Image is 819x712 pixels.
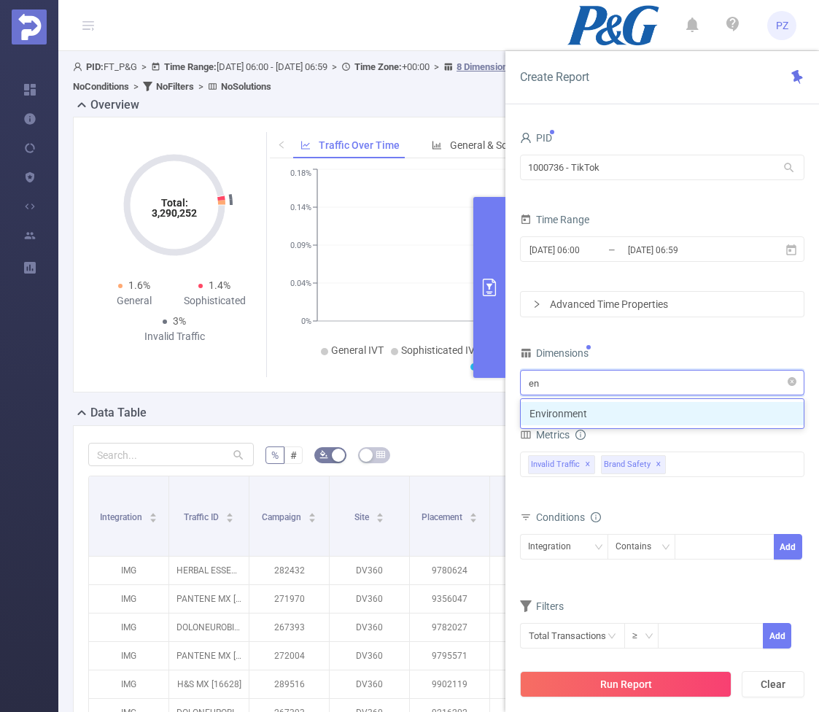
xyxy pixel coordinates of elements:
button: Clear [742,671,804,697]
h2: Data Table [90,404,147,422]
span: > [430,61,443,72]
p: 272004 [249,642,329,670]
i: icon: info-circle [591,512,601,522]
p: DV360 [330,614,409,641]
button: Run Report [520,671,731,697]
b: Time Range: [164,61,217,72]
input: End date [626,240,745,260]
p: 9795571 [410,642,489,670]
tspan: 0% [301,317,311,326]
b: No Conditions [73,81,129,92]
b: No Solutions [221,81,271,92]
h2: Overview [90,96,139,114]
i: icon: caret-down [376,516,384,521]
span: Traffic ID [184,512,221,522]
div: Contains [616,535,661,559]
div: General [94,293,174,309]
span: Traffic Over Time [319,139,400,151]
p: PANTENE MX [16643] [169,585,249,613]
div: Integration [528,535,581,559]
div: Sophisticated [174,293,255,309]
input: Start date [528,240,646,260]
i: icon: left [277,140,286,149]
i: icon: caret-up [470,511,478,515]
u: 8 Dimensions Applied [457,61,546,72]
span: 3% [173,315,186,327]
i: icon: down [594,543,603,553]
span: PZ [776,11,788,40]
p: H&S MX [16628] [169,670,249,698]
div: icon: rightAdvanced Time Properties [521,292,804,317]
span: General IVT [331,344,384,356]
span: Integration [100,512,144,522]
p: IMG [89,585,168,613]
p: 5498375 [490,614,570,641]
p: 9780624 [410,557,489,584]
i: icon: caret-down [150,516,158,521]
button: Add [763,623,791,649]
div: Sort [469,511,478,519]
span: ✕ [585,456,591,473]
p: 289516 [249,670,329,698]
span: 1.6% [128,279,150,291]
i: icon: caret-down [470,516,478,521]
span: > [129,81,143,92]
span: Brand Safety [601,455,666,474]
span: Placement [422,512,465,522]
i: icon: user [520,132,532,144]
span: > [194,81,208,92]
b: No Filters [156,81,194,92]
p: IMG [89,670,168,698]
i: icon: line-chart [300,140,311,150]
input: Search... [88,443,254,466]
p: 271970 [249,585,329,613]
span: > [137,61,151,72]
tspan: 0.04% [290,279,311,288]
i: icon: down [645,632,653,642]
img: Protected Media [12,9,47,44]
span: Sophisticated IVT [401,344,481,356]
i: icon: table [376,450,385,459]
p: 9902119 [410,670,489,698]
p: 5495773 [490,557,570,584]
p: DOLONEUROBION MX [16624] [169,614,249,641]
div: Sort [225,511,234,519]
p: 9782027 [410,614,489,641]
div: ≥ [632,624,648,648]
p: DV360 [330,557,409,584]
i: icon: info-circle [575,430,586,440]
span: # [290,449,297,461]
span: Metrics [520,429,570,441]
tspan: Total: [161,197,188,209]
i: icon: caret-up [376,511,384,515]
span: Time Range [520,214,589,225]
span: > [327,61,341,72]
p: IMG [89,614,168,641]
button: Add [774,534,802,560]
p: IMG [89,642,168,670]
p: HERBAL ESSENCES MX [16630] [169,557,249,584]
p: 9356047 [410,585,489,613]
i: icon: caret-up [308,511,317,515]
span: General & Sophisticated IVT by Category [450,139,632,151]
p: DV360 [330,642,409,670]
p: 5205828 [490,585,570,613]
tspan: 0.18% [290,169,311,179]
p: PANTENE MX [16643] [169,642,249,670]
div: Sort [149,511,158,519]
p: 267393 [249,614,329,641]
tspan: 0.14% [290,203,311,212]
i: icon: close-circle [788,377,796,386]
span: Create Report [520,70,589,84]
tspan: 3,290,252 [152,207,197,219]
i: icon: caret-up [150,511,158,515]
b: Time Zone: [354,61,402,72]
i: icon: check [786,409,795,418]
span: Invalid Traffic [528,455,595,474]
span: % [271,449,279,461]
span: ✕ [656,456,661,473]
span: PID [520,132,552,144]
i: icon: right [532,300,541,309]
p: IMG [89,557,168,584]
i: icon: caret-up [226,511,234,515]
